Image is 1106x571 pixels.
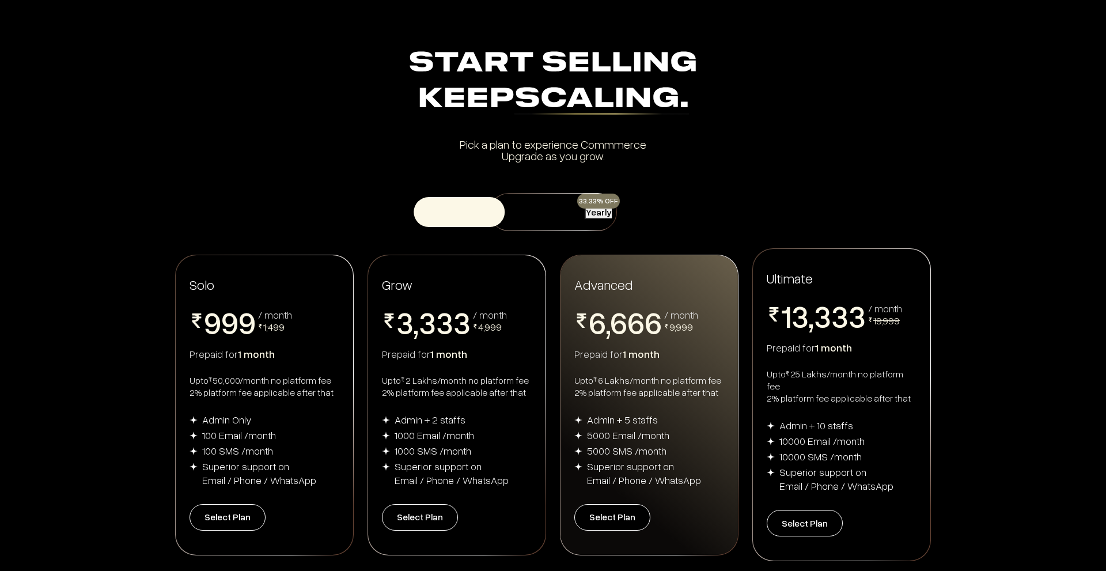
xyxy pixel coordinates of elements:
img: img [574,432,582,440]
button: Select Plan [574,504,650,531]
span: 1 month [815,341,852,354]
img: img [574,416,582,424]
img: pricing-rupee [664,324,669,328]
div: Pick a plan to experience Commmerce Upgrade as you grow. [180,138,926,161]
img: img [382,416,390,424]
div: Prepaid for [767,341,916,354]
div: Superior support on Email / Phone / WhatsApp [779,465,893,493]
img: img [574,447,582,455]
div: Prepaid for [574,347,724,361]
img: img [767,453,775,461]
img: img [382,432,390,440]
img: img [190,416,198,424]
img: pricing-rupee [574,313,589,328]
div: Prepaid for [190,347,339,361]
div: Admin + 5 staffs [587,413,658,426]
span: 4,999 [478,320,502,333]
span: 3,333 [396,307,471,338]
img: pricing-rupee [258,324,263,328]
img: pricing-rupee [767,307,781,322]
button: Select Plan [190,504,266,531]
span: 6,666 [589,307,662,338]
sup: ₹ [593,375,597,384]
img: pricing-rupee [868,317,873,322]
div: 1000 SMS /month [395,444,471,457]
div: Superior support on Email / Phone / WhatsApp [587,459,701,487]
button: Monthly [494,197,585,227]
div: / month [258,309,292,320]
span: Grow [382,276,412,293]
span: Ultimate [767,269,813,287]
span: 1 month [623,347,660,360]
span: 1 month [430,347,467,360]
div: Start Selling [180,46,926,118]
div: / month [868,303,902,313]
div: 10000 Email /month [779,434,865,448]
img: img [767,422,775,430]
img: pricing-rupee [473,324,478,328]
img: pricing-rupee [382,313,396,328]
span: 19,999 [873,314,900,327]
div: 5000 SMS /month [587,444,666,457]
div: 5000 Email /month [587,428,669,442]
button: Yearly [585,205,613,220]
div: 10000 SMS /month [779,449,862,463]
sup: ₹ [786,369,789,377]
span: 1 month [238,347,275,360]
img: img [190,463,198,471]
span: Advanced [574,275,632,293]
div: Admin + 2 staffs [395,413,465,426]
div: Admin Only [202,413,252,426]
sup: ₹ [401,375,404,384]
div: Superior support on Email / Phone / WhatsApp [202,459,316,487]
span: Solo [190,276,214,293]
div: Keep [180,82,926,118]
div: Scaling. [514,86,689,115]
div: 1000 Email /month [395,428,474,442]
div: Upto 6 Lakhs/month no platform fee 2% platform fee applicable after that [574,375,724,399]
img: img [767,437,775,445]
div: 100 Email /month [202,428,276,442]
div: 100 SMS /month [202,444,273,457]
img: img [382,463,390,471]
img: img [574,463,582,471]
button: Select Plan [767,510,843,536]
div: Upto 25 Lakhs/month no platform fee 2% platform fee applicable after that [767,368,916,404]
img: img [190,447,198,455]
div: Prepaid for [382,347,532,361]
div: Superior support on Email / Phone / WhatsApp [395,459,509,487]
div: Upto 2 Lakhs/month no platform fee 2% platform fee applicable after that [382,375,532,399]
img: pricing-rupee [190,313,204,328]
div: Admin + 10 staffs [779,418,853,432]
span: 9,999 [669,320,693,333]
span: 13,333 [781,300,866,331]
div: / month [664,309,698,320]
sup: ₹ [209,375,212,384]
button: Select Plan [382,504,458,531]
img: img [767,468,775,477]
img: img [190,432,198,440]
img: img [382,447,390,455]
div: 33.33% OFF [577,194,620,209]
div: / month [473,309,507,320]
div: Upto 50,000/month no platform fee 2% platform fee applicable after that [190,375,339,399]
span: 1,499 [263,320,285,333]
span: 999 [204,307,256,338]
